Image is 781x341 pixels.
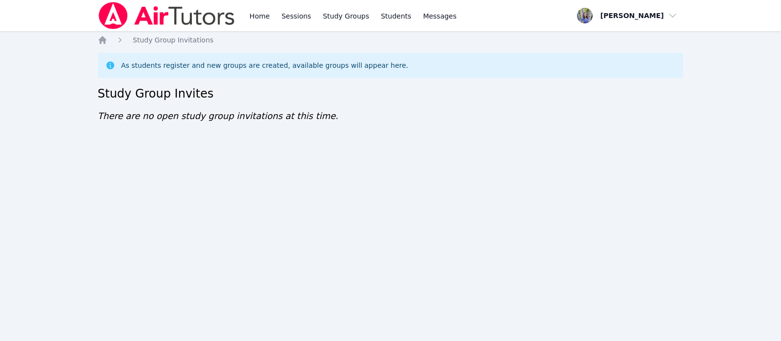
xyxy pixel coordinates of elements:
h2: Study Group Invites [98,86,683,101]
span: Study Group Invitations [133,36,213,44]
span: Messages [423,11,457,21]
a: Study Group Invitations [133,35,213,45]
span: There are no open study group invitations at this time. [98,111,338,121]
img: Air Tutors [98,2,236,29]
nav: Breadcrumb [98,35,683,45]
div: As students register and new groups are created, available groups will appear here. [121,60,408,70]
